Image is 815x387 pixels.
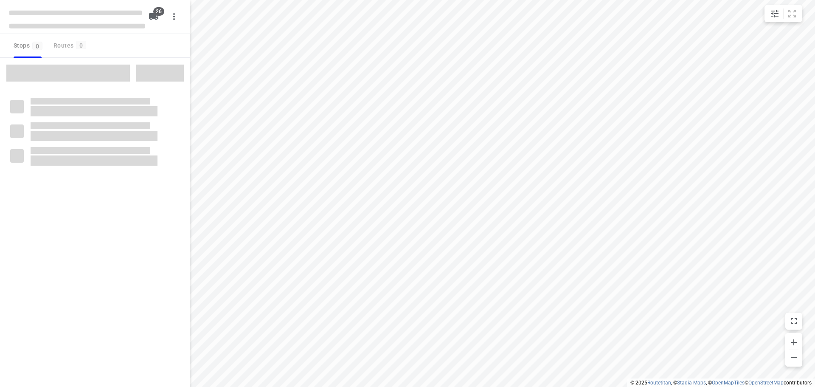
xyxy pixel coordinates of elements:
[630,380,812,386] li: © 2025 , © , © © contributors
[712,380,745,386] a: OpenMapTiles
[647,380,671,386] a: Routetitan
[766,5,783,22] button: Map settings
[677,380,706,386] a: Stadia Maps
[764,5,802,22] div: small contained button group
[748,380,784,386] a: OpenStreetMap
